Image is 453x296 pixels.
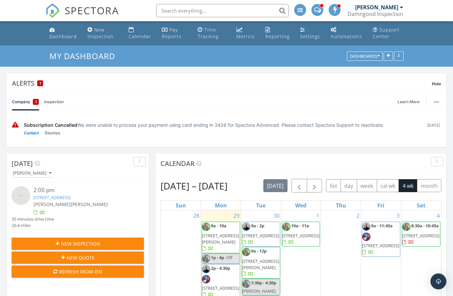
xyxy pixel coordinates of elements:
div: Pay Reports [162,27,181,39]
button: day [341,179,357,192]
a: 9a - 2p [STREET_ADDRESS] [242,223,279,245]
span: [STREET_ADDRESS] [282,233,319,239]
img: warning-336e3c8b2db1497d2c3c.svg [12,121,19,128]
a: Go to September 30, 2025 [272,210,281,221]
div: Refresh from ISN [17,268,139,275]
div: 20.4 miles [12,222,54,229]
span: 2p - 4:30p [211,265,230,271]
a: 8:30a - 10:45a [STREET_ADDRESS] [402,222,440,247]
a: Support Center [370,24,407,43]
span: SPECTORA [65,3,119,17]
span: 8:30a - 10:45a [411,223,439,229]
a: Go to October 1, 2025 [315,210,321,221]
a: 8:30a - 10:45a [STREET_ADDRESS] [402,223,440,245]
a: Dashboard [47,24,80,43]
a: 9a - 11:45a [STREET_ADDRESS] [362,222,400,257]
span: 9a - 11:45a [371,223,393,229]
a: Calendar [126,24,154,43]
img: 9acedd8faef746c98d511973f1159f0a.jpeg [282,223,291,231]
span: New Inspection [61,240,100,247]
div: Damngood Inspection [348,11,403,17]
div: Support Center [373,27,400,39]
a: Go to October 2, 2025 [355,210,361,221]
span: 10a - 11a [291,223,309,229]
div: Metrics [236,33,255,39]
button: list [326,179,341,192]
img: 9acedd8faef746c98d511973f1159f0a.jpeg [402,223,411,231]
a: 9a - 11:45a [STREET_ADDRESS] [362,223,399,255]
img: streetview [12,186,30,205]
a: Time Tracking [195,24,228,43]
span: [STREET_ADDRESS] [242,233,279,239]
a: Tuesday [255,201,267,210]
img: 08d39c184ba04483a8daace9c0b73fc3.jpeg [242,223,250,231]
button: week [357,179,377,192]
a: Company [12,93,39,111]
div: New Inspection [88,27,114,39]
div: Calendar [129,33,151,39]
a: 9a - 10a [STREET_ADDRESS][PERSON_NAME] [202,222,240,253]
a: New Inspection [85,24,121,43]
a: Saturday [416,201,427,210]
a: Automations (Advanced) [328,24,365,43]
div: 35 minutes drive time [12,216,54,222]
a: 9a - 12p [STREET_ADDRESS][PERSON_NAME] [242,248,279,277]
span: 9a - 10a [211,223,227,229]
a: Wednesday [294,201,308,210]
a: Learn More [398,99,423,105]
a: Settings [297,24,323,43]
img: 9acedd8faef746c98d511973f1159f0a.jpeg [202,255,210,263]
img: 9acedd8faef746c98d511973f1159f0a.jpeg [242,248,250,256]
div: Dashboard [49,33,77,39]
div: [PERSON_NAME] [13,171,51,176]
span: [STREET_ADDRESS][PERSON_NAME] [242,258,279,270]
span: 1 [39,81,41,86]
div: Open Intercom Messenger [430,273,446,289]
span: [PERSON_NAME] [71,201,108,207]
a: Sunday [174,201,187,210]
a: SPECTORA [45,9,119,23]
span: [DATE] [12,159,33,168]
span: 1 [35,99,37,105]
button: month [417,179,441,192]
span: [STREET_ADDRESS] [362,243,399,249]
span: Hide [432,81,441,87]
a: Inspection [44,93,64,111]
div: Dashboards [350,54,380,59]
img: 08d39c184ba04483a8daace9c0b73fc3.jpeg [202,265,210,273]
input: Search everything... [156,4,289,17]
img: 08d39c184ba04483a8daace9c0b73fc3.jpeg [362,223,370,231]
div: Reporting [265,33,290,39]
span: [PERSON_NAME] [33,201,71,207]
a: Go to September 29, 2025 [232,210,241,221]
span: Calendar [161,159,194,168]
h2: [DATE] – [DATE] [161,179,227,192]
button: New Inspection [12,238,144,250]
button: [DATE] [263,179,288,192]
button: cal wk [377,179,399,192]
div: [DATE] [426,121,441,136]
div: Time Tracking [198,27,219,39]
a: Go to October 3, 2025 [395,210,401,221]
a: Dismiss [45,130,60,136]
a: Reporting [263,24,292,43]
a: [STREET_ADDRESS] [33,194,71,200]
button: [PERSON_NAME] [12,169,53,178]
a: 9a - 2p [STREET_ADDRESS] [242,222,280,247]
a: 10a - 11a [STREET_ADDRESS] [282,222,320,247]
span: New Quote [67,254,95,261]
a: Pay Reports [159,24,190,43]
a: Go to October 4, 2025 [435,210,441,221]
a: 9a - 10a [STREET_ADDRESS][PERSON_NAME] [202,223,239,252]
span: [STREET_ADDRESS] [402,233,439,239]
button: Previous [291,179,307,192]
a: Monday [214,201,228,210]
a: Contact [24,130,39,136]
div: We were unable to process your payment using card ending in 3426 for Spectora Advanced. Please co... [24,121,421,128]
img: img_7849.jpeg [202,275,210,283]
a: Go to September 28, 2025 [192,210,201,221]
div: 2:00 pm [33,186,133,194]
a: 2:00 pm [STREET_ADDRESS] [PERSON_NAME][PERSON_NAME] 35 minutes drive time 20.4 miles [12,186,144,229]
img: The Best Home Inspection Software - Spectora [45,3,60,18]
span: [STREET_ADDRESS] [202,285,239,291]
